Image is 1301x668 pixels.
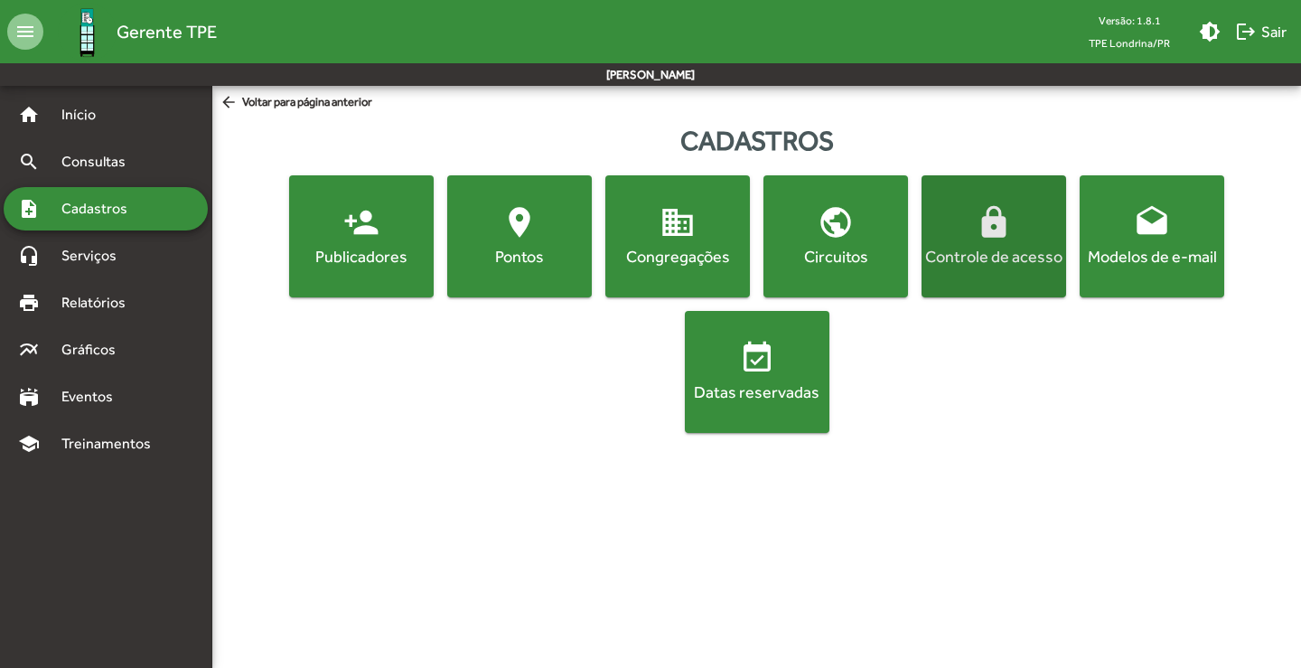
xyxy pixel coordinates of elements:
span: Sair [1235,15,1287,48]
button: Circuitos [763,175,908,297]
button: Sair [1228,15,1294,48]
span: TPE Londrina/PR [1074,32,1184,54]
mat-icon: event_available [739,340,775,376]
mat-icon: brightness_medium [1199,21,1221,42]
span: Gerente TPE [117,17,217,46]
span: Cadastros [51,198,151,220]
span: Início [51,104,122,126]
button: Controle de acesso [922,175,1066,297]
mat-icon: search [18,151,40,173]
span: Treinamentos [51,433,173,455]
div: Circuitos [767,245,904,268]
div: Cadastros [212,120,1301,161]
button: Congregações [605,175,750,297]
span: Relatórios [51,292,149,314]
span: Voltar para página anterior [220,93,372,113]
mat-icon: note_add [18,198,40,220]
div: Datas reservadas [688,381,826,403]
span: Eventos [51,386,137,408]
span: Gráficos [51,339,140,361]
mat-icon: school [18,433,40,455]
button: Publicadores [289,175,434,297]
a: Gerente TPE [43,3,217,61]
mat-icon: public [818,204,854,240]
mat-icon: drafts [1134,204,1170,240]
mat-icon: menu [7,14,43,50]
mat-icon: home [18,104,40,126]
mat-icon: lock [976,204,1012,240]
div: Versão: 1.8.1 [1074,9,1184,32]
mat-icon: location_on [501,204,538,240]
button: Modelos de e-mail [1080,175,1224,297]
div: Congregações [609,245,746,268]
mat-icon: logout [1235,21,1257,42]
mat-icon: domain [660,204,696,240]
div: Modelos de e-mail [1083,245,1221,268]
span: Consultas [51,151,149,173]
mat-icon: person_add [343,204,379,240]
mat-icon: headset_mic [18,245,40,267]
div: Pontos [451,245,588,268]
mat-icon: arrow_back [220,93,242,113]
div: Publicadores [293,245,430,268]
div: Controle de acesso [925,245,1062,268]
img: Logo [58,3,117,61]
button: Pontos [447,175,592,297]
mat-icon: multiline_chart [18,339,40,361]
span: Serviços [51,245,141,267]
mat-icon: stadium [18,386,40,408]
button: Datas reservadas [685,311,829,433]
mat-icon: print [18,292,40,314]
